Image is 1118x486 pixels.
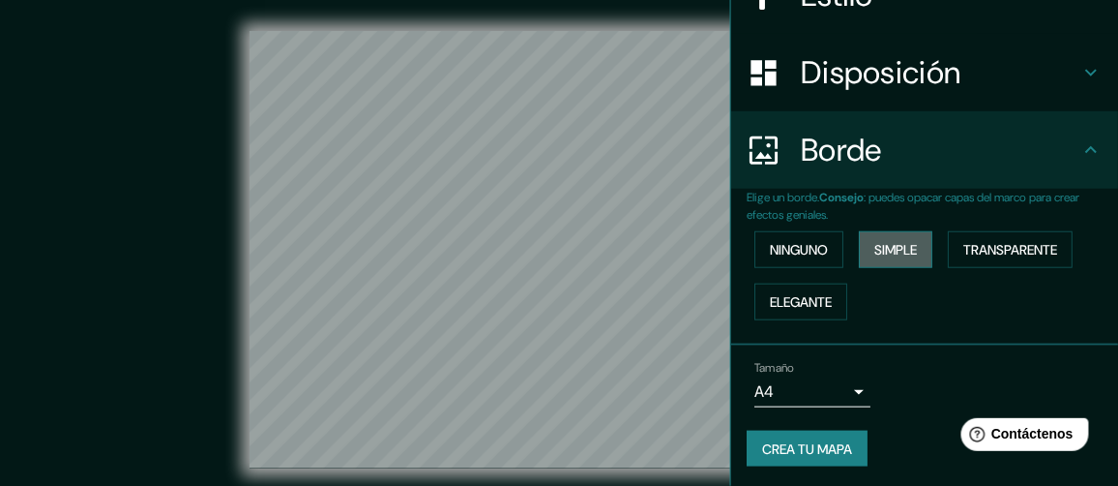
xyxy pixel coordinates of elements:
[754,377,870,408] div: A4
[731,34,1118,111] div: Disposición
[948,231,1073,268] button: Transparente
[731,111,1118,189] div: Borde
[762,440,852,458] font: Crea tu mapa
[747,190,1079,223] font: : puedes opacar capas del marco para crear efectos geniales.
[963,241,1057,258] font: Transparente
[754,284,847,320] button: Elegante
[250,31,868,469] canvas: Mapa
[754,360,794,376] font: Tamaño
[770,241,828,258] font: Ninguno
[874,241,917,258] font: Simple
[747,190,819,205] font: Elige un borde.
[754,231,843,268] button: Ninguno
[819,190,864,205] font: Consejo
[770,293,832,311] font: Elegante
[946,410,1097,465] iframe: Lanzador de widgets de ayuda
[801,52,960,93] font: Disposición
[754,381,774,402] font: A4
[747,431,868,468] button: Crea tu mapa
[801,130,882,170] font: Borde
[859,231,932,268] button: Simple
